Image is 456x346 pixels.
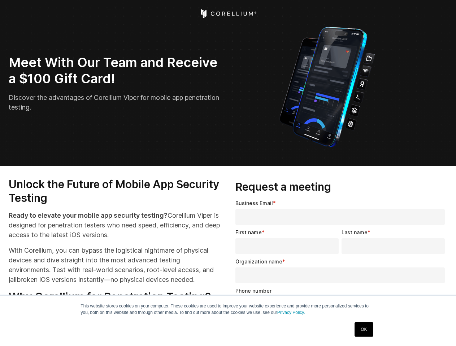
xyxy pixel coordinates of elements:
[273,23,382,149] img: Corellium_VIPER_Hero_1_1x
[235,288,272,294] span: Phone number
[9,290,221,304] h3: Why Corellium for Penetration Testing?
[235,258,282,265] span: Organization name
[9,245,221,284] p: With Corellium, you can bypass the logistical nightmare of physical devices and dive straight int...
[355,322,373,337] a: OK
[9,210,221,240] p: Corellium Viper is designed for penetration testers who need speed, efficiency, and deep access t...
[9,178,221,205] h3: Unlock the Future of Mobile App Security Testing
[199,9,257,18] a: Corellium Home
[235,229,262,235] span: First name
[9,54,223,87] h2: Meet With Our Team and Receive a $100 Gift Card!
[9,212,168,219] strong: Ready to elevate your mobile app security testing?
[235,180,448,194] h3: Request a meeting
[277,310,305,315] a: Privacy Policy.
[235,200,273,206] span: Business Email
[9,94,219,111] span: Discover the advantages of Corellium Viper for mobile app penetration testing.
[342,229,368,235] span: Last name
[81,303,375,316] p: This website stores cookies on your computer. These cookies are used to improve your website expe...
